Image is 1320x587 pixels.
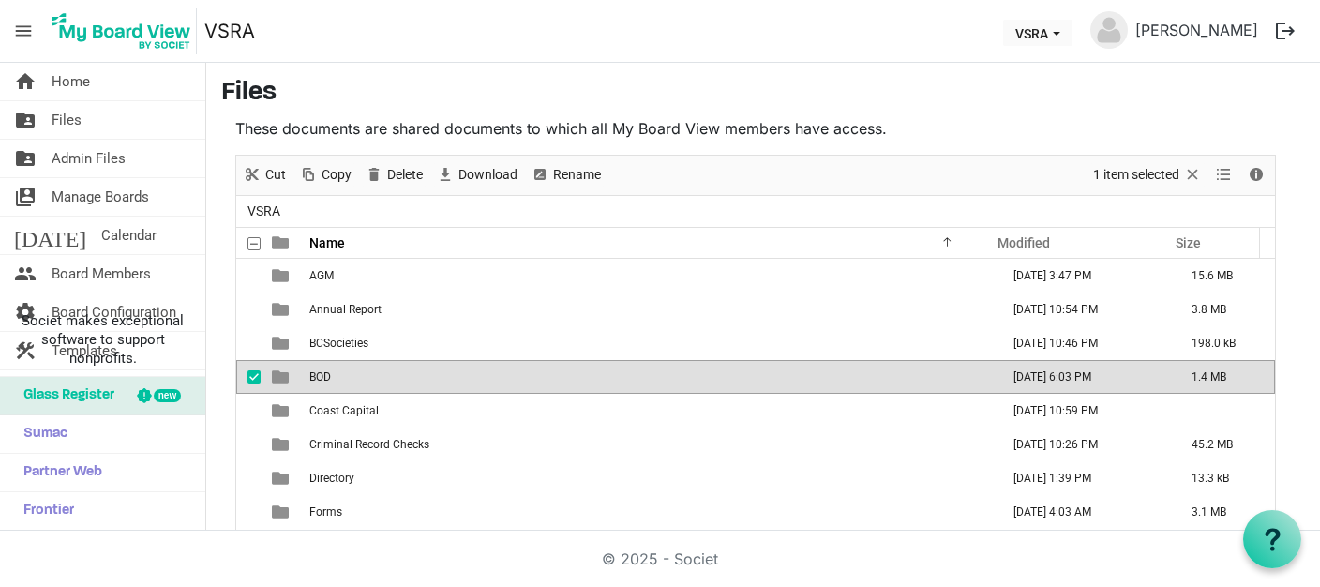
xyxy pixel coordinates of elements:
[304,428,994,461] td: Criminal Record Checks is template cell column header Name
[14,101,37,139] span: folder_shared
[304,495,994,529] td: Forms is template cell column header Name
[997,235,1050,250] span: Modified
[304,293,994,326] td: Annual Report is template cell column header Name
[52,178,149,216] span: Manage Boards
[994,259,1172,293] td: September 04, 2025 3:47 PM column header Modified
[1240,156,1272,195] div: Details
[304,529,994,563] td: Grants is template cell column header Name
[14,377,114,414] span: Glass Register
[994,428,1172,461] td: September 17, 2025 10:26 PM column header Modified
[994,495,1172,529] td: May 30, 2025 4:03 AM column header Modified
[994,461,1172,495] td: May 30, 2025 1:39 PM column header Modified
[52,255,151,293] span: Board Members
[261,259,304,293] td: is template cell column header type
[236,259,261,293] td: checkbox
[221,78,1305,110] h3: Files
[46,8,204,54] a: My Board View Logo
[244,200,284,223] span: VSRA
[52,140,126,177] span: Admin Files
[304,360,994,394] td: BOD is template cell column header Name
[261,461,304,495] td: is template cell column header type
[261,394,304,428] td: is template cell column header type
[261,326,304,360] td: is template cell column header type
[263,163,288,187] span: Cut
[8,311,197,368] span: Societ makes exceptional software to support nonprofits.
[236,326,261,360] td: checkbox
[304,326,994,360] td: BCSocieties is template cell column header Name
[14,415,67,453] span: Sumac
[236,293,261,326] td: checkbox
[261,428,304,461] td: is template cell column header type
[1172,461,1275,495] td: 13.3 kB is template cell column header Size
[994,326,1172,360] td: May 29, 2025 10:46 PM column header Modified
[236,428,261,461] td: checkbox
[1128,11,1266,49] a: [PERSON_NAME]
[1090,11,1128,49] img: no-profile-picture.svg
[309,472,354,485] span: Directory
[46,8,197,54] img: My Board View Logo
[14,454,102,491] span: Partner Web
[236,529,261,563] td: checkbox
[1208,156,1240,195] div: View
[1172,495,1275,529] td: 3.1 MB is template cell column header Size
[1087,156,1208,195] div: Clear selection
[1172,428,1275,461] td: 45.2 MB is template cell column header Size
[296,163,355,187] button: Copy
[309,337,368,350] span: BCSocieties
[457,163,519,187] span: Download
[1176,235,1201,250] span: Size
[14,255,37,293] span: people
[14,492,74,530] span: Frontier
[101,217,157,254] span: Calendar
[304,461,994,495] td: Directory is template cell column header Name
[524,156,607,195] div: Rename
[6,13,41,49] span: menu
[433,163,521,187] button: Download
[261,529,304,563] td: is template cell column header type
[52,293,176,331] span: Board Configuration
[1172,259,1275,293] td: 15.6 MB is template cell column header Size
[236,394,261,428] td: checkbox
[994,293,1172,326] td: July 09, 2025 10:54 PM column header Modified
[1172,326,1275,360] td: 198.0 kB is template cell column header Size
[1244,163,1269,187] button: Details
[358,156,429,195] div: Delete
[304,394,994,428] td: Coast Capital is template cell column header Name
[204,12,255,50] a: VSRA
[1091,163,1181,187] span: 1 item selected
[1003,20,1072,46] button: VSRA dropdownbutton
[14,140,37,177] span: folder_shared
[14,293,37,331] span: settings
[1090,163,1206,187] button: Selection
[320,163,353,187] span: Copy
[528,163,605,187] button: Rename
[236,495,261,529] td: checkbox
[14,178,37,216] span: switch_account
[1212,163,1235,187] button: View dropdownbutton
[309,438,429,451] span: Criminal Record Checks
[292,156,358,195] div: Copy
[14,63,37,100] span: home
[994,360,1172,394] td: September 15, 2025 6:03 PM column header Modified
[154,389,181,402] div: new
[261,360,304,394] td: is template cell column header type
[994,394,1172,428] td: May 29, 2025 10:59 PM column header Modified
[236,360,261,394] td: checkbox
[362,163,427,187] button: Delete
[309,370,331,384] span: BOD
[52,63,90,100] span: Home
[602,549,718,568] a: © 2025 - Societ
[1172,529,1275,563] td: is template cell column header Size
[261,495,304,529] td: is template cell column header type
[994,529,1172,563] td: May 29, 2025 11:05 PM column header Modified
[551,163,603,187] span: Rename
[309,404,379,417] span: Coast Capital
[309,303,382,316] span: Annual Report
[236,461,261,495] td: checkbox
[1172,293,1275,326] td: 3.8 MB is template cell column header Size
[304,259,994,293] td: AGM is template cell column header Name
[236,156,292,195] div: Cut
[1172,394,1275,428] td: is template cell column header Size
[309,269,334,282] span: AGM
[52,101,82,139] span: Files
